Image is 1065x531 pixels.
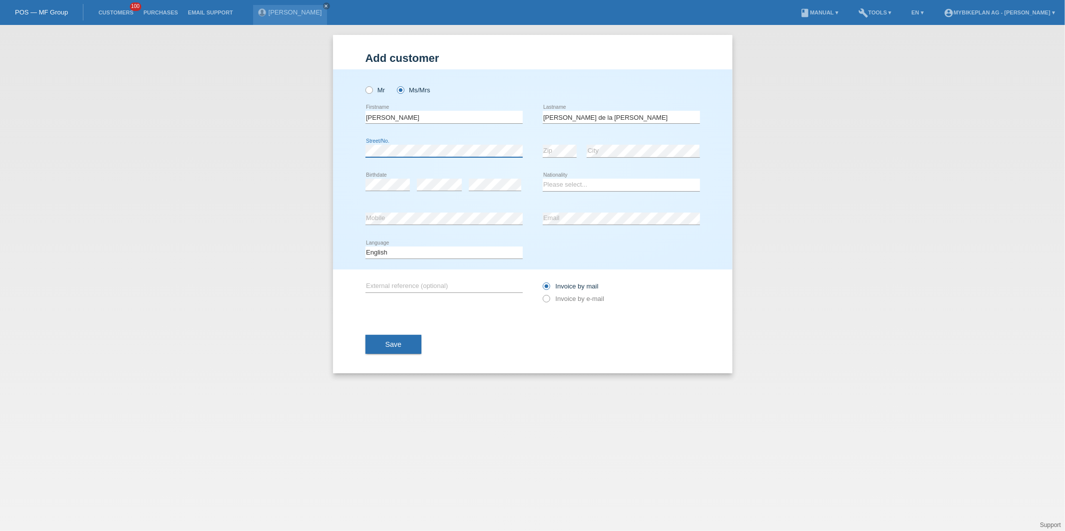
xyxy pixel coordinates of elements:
[15,8,68,16] a: POS — MF Group
[130,2,142,11] span: 100
[397,86,403,93] input: Ms/Mrs
[543,282,549,295] input: Invoice by mail
[397,86,430,94] label: Ms/Mrs
[907,9,929,15] a: EN ▾
[365,52,700,64] h1: Add customer
[543,295,549,307] input: Invoice by e-mail
[183,9,238,15] a: Email Support
[800,8,810,18] i: book
[543,282,599,290] label: Invoice by mail
[795,9,843,15] a: bookManual ▾
[543,295,605,302] label: Invoice by e-mail
[1040,522,1061,529] a: Support
[944,8,954,18] i: account_circle
[324,3,329,8] i: close
[853,9,897,15] a: buildTools ▾
[939,9,1060,15] a: account_circleMybikeplan AG - [PERSON_NAME] ▾
[365,86,385,94] label: Mr
[858,8,868,18] i: build
[365,86,372,93] input: Mr
[138,9,183,15] a: Purchases
[385,340,402,348] span: Save
[365,335,422,354] button: Save
[93,9,138,15] a: Customers
[323,2,330,9] a: close
[269,8,322,16] a: [PERSON_NAME]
